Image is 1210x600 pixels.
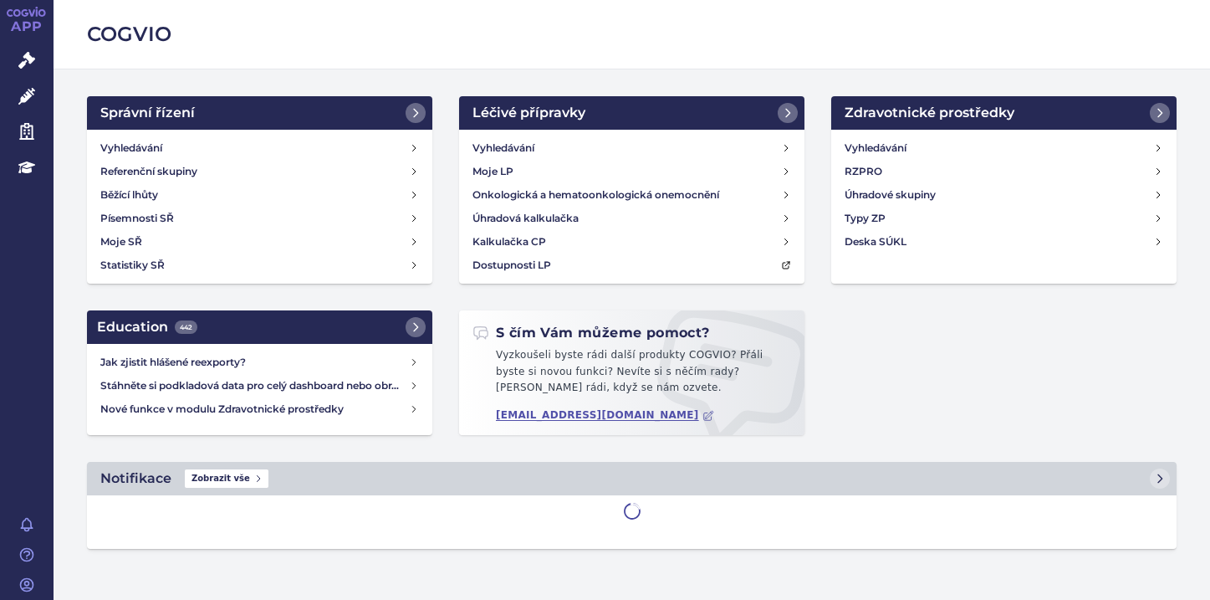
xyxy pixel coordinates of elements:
a: Jak zjistit hlášené reexporty? [94,351,426,374]
h4: Úhradové skupiny [845,187,936,203]
h2: S čím Vám můžeme pomoct? [472,324,710,342]
h4: Nové funkce v modulu Zdravotnické prostředky [100,401,409,418]
a: Nové funkce v modulu Zdravotnické prostředky [94,397,426,421]
a: Deska SÚKL [838,230,1170,254]
p: Vyzkoušeli byste rádi další produkty COGVIO? Přáli byste si novou funkci? Nevíte si s něčím rady?... [472,347,791,403]
a: Správní řízení [87,96,432,130]
a: Typy ZP [838,207,1170,230]
a: Onkologická a hematoonkologická onemocnění [466,183,798,207]
h4: Běžící lhůty [100,187,158,203]
h4: Dostupnosti LP [472,257,551,274]
a: Statistiky SŘ [94,254,426,277]
a: Vyhledávání [466,136,798,160]
a: Vyhledávání [94,136,426,160]
a: Zdravotnické prostředky [831,96,1177,130]
h4: Vyhledávání [100,140,162,156]
h2: Notifikace [100,469,171,489]
h4: Úhradová kalkulačka [472,210,579,227]
h4: Moje LP [472,163,513,180]
h4: Onkologická a hematoonkologická onemocnění [472,187,719,203]
a: Úhradová kalkulačka [466,207,798,230]
a: Dostupnosti LP [466,254,798,277]
span: 442 [175,321,197,334]
a: Education442 [87,310,432,344]
h4: Kalkulačka CP [472,233,546,250]
h4: Referenční skupiny [100,163,197,180]
h2: Léčivé přípravky [472,103,585,123]
a: Moje SŘ [94,230,426,254]
h4: Moje SŘ [100,233,142,250]
h4: Vyhledávání [845,140,906,156]
a: Vyhledávání [838,136,1170,160]
h4: Písemnosti SŘ [100,210,174,227]
a: Běžící lhůty [94,183,426,207]
a: [EMAIL_ADDRESS][DOMAIN_NAME] [496,409,714,422]
h2: Education [97,317,197,337]
a: NotifikaceZobrazit vše [87,462,1177,495]
h4: Jak zjistit hlášené reexporty? [100,354,409,371]
h4: Typy ZP [845,210,886,227]
h2: Správní řízení [100,103,195,123]
a: Léčivé přípravky [459,96,804,130]
h4: Statistiky SŘ [100,257,165,274]
h4: Stáhněte si podkladová data pro celý dashboard nebo obrázek grafu v COGVIO App modulu Analytics [100,377,409,394]
a: Stáhněte si podkladová data pro celý dashboard nebo obrázek grafu v COGVIO App modulu Analytics [94,374,426,397]
a: Úhradové skupiny [838,183,1170,207]
h4: RZPRO [845,163,882,180]
h2: Zdravotnické prostředky [845,103,1014,123]
a: Písemnosti SŘ [94,207,426,230]
h4: Deska SÚKL [845,233,906,250]
a: RZPRO [838,160,1170,183]
a: Referenční skupiny [94,160,426,183]
h2: COGVIO [87,20,1177,49]
h4: Vyhledávání [472,140,534,156]
a: Kalkulačka CP [466,230,798,254]
span: Zobrazit vše [185,469,268,488]
a: Moje LP [466,160,798,183]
